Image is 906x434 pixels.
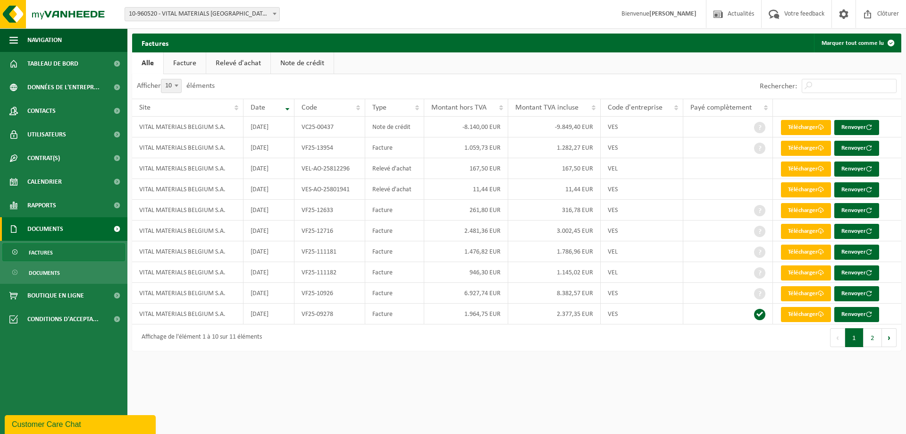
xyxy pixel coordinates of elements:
[132,262,243,283] td: VITAL MATERIALS BELGIUM S.A.
[125,7,280,21] span: 10-960520 - VITAL MATERIALS BELGIUM S.A. - TILLY
[372,104,386,111] span: Type
[424,179,508,200] td: 11,44 EUR
[161,79,181,93] span: 10
[365,158,425,179] td: Relevé d'achat
[137,329,262,346] div: Affichage de l'élément 1 à 10 sur 11 éléments
[132,241,243,262] td: VITAL MATERIALS BELGIUM S.A.
[243,179,294,200] td: [DATE]
[601,304,683,324] td: VES
[139,104,151,111] span: Site
[424,137,508,158] td: 1.059,73 EUR
[365,304,425,324] td: Facture
[834,120,879,135] button: Renvoyer
[27,170,62,194] span: Calendrier
[294,262,365,283] td: VF25-111182
[508,304,601,324] td: 2.377,35 EUR
[251,104,265,111] span: Date
[365,221,425,241] td: Facture
[601,179,683,200] td: VES
[508,158,601,179] td: 167,50 EUR
[132,200,243,221] td: VITAL MATERIALS BELGIUM S.A.
[243,241,294,262] td: [DATE]
[601,283,683,304] td: VES
[27,28,62,52] span: Navigation
[781,162,831,177] a: Télécharger
[781,203,831,218] a: Télécharger
[830,328,845,347] button: Previous
[27,146,60,170] span: Contrat(s)
[508,262,601,283] td: 1.145,02 EUR
[27,217,63,241] span: Documents
[834,162,879,177] button: Renvoyer
[27,76,100,99] span: Données de l'entrepr...
[834,245,879,260] button: Renvoyer
[243,137,294,158] td: [DATE]
[243,221,294,241] td: [DATE]
[781,182,831,197] a: Télécharger
[294,179,365,200] td: VES-AO-25801941
[27,99,56,123] span: Contacts
[365,200,425,221] td: Facture
[294,158,365,179] td: VEL-AO-25812296
[424,283,508,304] td: 6.927,74 EUR
[882,328,897,347] button: Next
[365,241,425,262] td: Facture
[302,104,317,111] span: Code
[781,245,831,260] a: Télécharger
[508,117,601,137] td: -9.849,40 EUR
[365,179,425,200] td: Relevé d'achat
[781,224,831,239] a: Télécharger
[508,241,601,262] td: 1.786,96 EUR
[424,117,508,137] td: -8.140,00 EUR
[2,243,125,261] a: Factures
[834,224,879,239] button: Renvoyer
[834,286,879,301] button: Renvoyer
[781,141,831,156] a: Télécharger
[294,200,365,221] td: VF25-12633
[125,8,279,21] span: 10-960520 - VITAL MATERIALS BELGIUM S.A. - TILLY
[161,79,182,93] span: 10
[132,52,163,74] a: Alle
[508,200,601,221] td: 316,78 EUR
[424,158,508,179] td: 167,50 EUR
[164,52,206,74] a: Facture
[424,241,508,262] td: 1.476,82 EUR
[294,221,365,241] td: VF25-12716
[608,104,663,111] span: Code d'entreprise
[845,328,864,347] button: 1
[690,104,752,111] span: Payé complètement
[137,82,215,90] label: Afficher éléments
[294,137,365,158] td: VF25-13954
[27,307,99,331] span: Conditions d'accepta...
[649,10,696,17] strong: [PERSON_NAME]
[508,137,601,158] td: 1.282,27 EUR
[243,304,294,324] td: [DATE]
[508,221,601,241] td: 3.002,45 EUR
[424,200,508,221] td: 261,80 EUR
[294,241,365,262] td: VF25-111181
[834,182,879,197] button: Renvoyer
[601,137,683,158] td: VES
[508,179,601,200] td: 11,44 EUR
[365,137,425,158] td: Facture
[132,158,243,179] td: VITAL MATERIALS BELGIUM S.A.
[601,117,683,137] td: VES
[243,158,294,179] td: [DATE]
[132,179,243,200] td: VITAL MATERIALS BELGIUM S.A.
[132,283,243,304] td: VITAL MATERIALS BELGIUM S.A.
[206,52,270,74] a: Relevé d'achat
[243,117,294,137] td: [DATE]
[424,221,508,241] td: 2.481,36 EUR
[132,221,243,241] td: VITAL MATERIALS BELGIUM S.A.
[27,194,56,217] span: Rapports
[424,304,508,324] td: 1.964,75 EUR
[2,264,125,281] a: Documents
[781,286,831,301] a: Télécharger
[365,283,425,304] td: Facture
[243,200,294,221] td: [DATE]
[781,265,831,281] a: Télécharger
[132,137,243,158] td: VITAL MATERIALS BELGIUM S.A.
[132,34,178,52] h2: Factures
[601,262,683,283] td: VEL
